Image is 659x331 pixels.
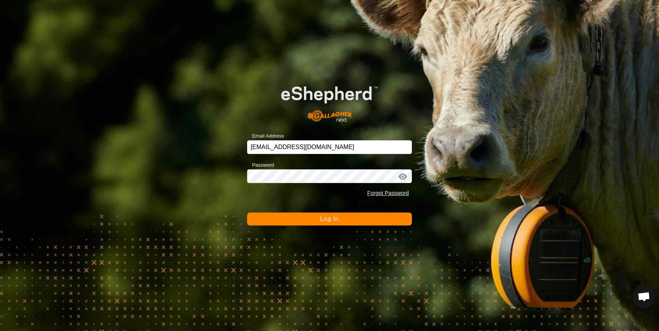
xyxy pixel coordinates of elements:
input: Email Address [247,140,412,154]
span: Log In [320,216,339,222]
img: E-shepherd Logo [264,73,395,129]
div: Open chat [633,285,656,308]
label: Email Address [247,132,284,140]
label: Password [247,161,274,169]
a: Forgot Password [367,190,409,196]
button: Log In [247,213,412,226]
